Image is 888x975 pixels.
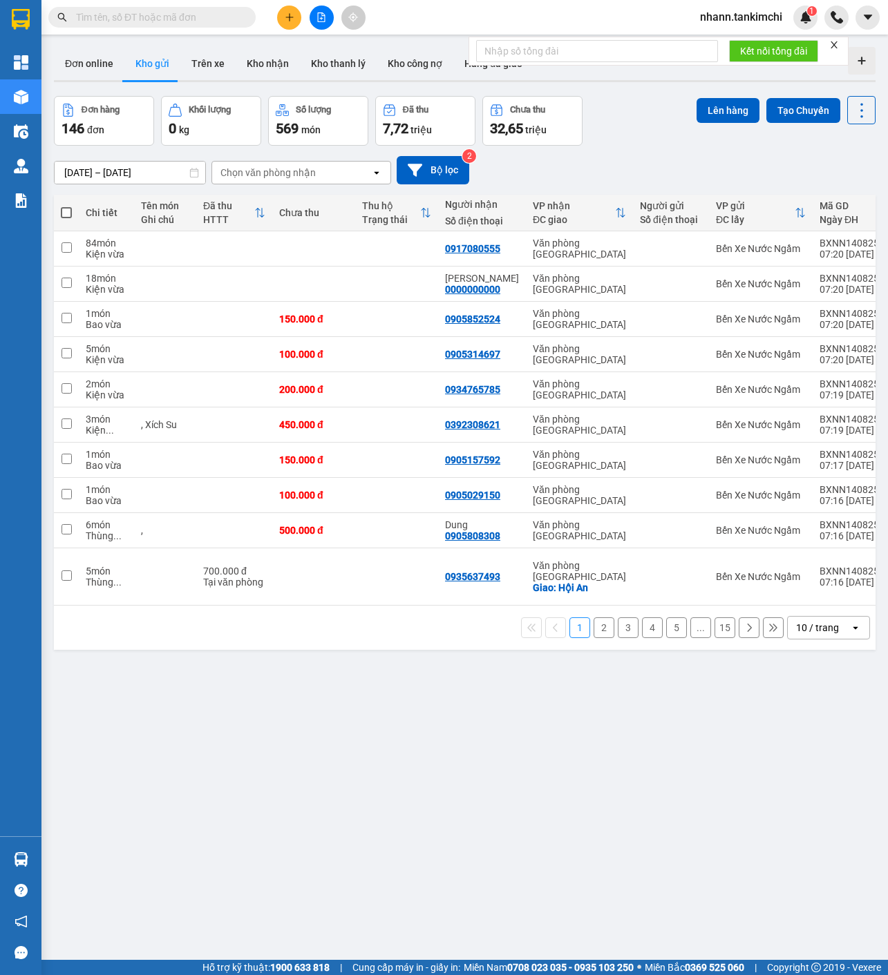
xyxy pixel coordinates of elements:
[86,284,127,295] div: Kiện vừa
[716,278,806,289] div: Bến Xe Nước Ngầm
[352,960,460,975] span: Cung cấp máy in - giấy in:
[179,124,189,135] span: kg
[279,525,348,536] div: 500.000 đ
[371,167,382,178] svg: open
[279,313,348,325] div: 150.000 đ
[716,200,795,211] div: VP gửi
[301,124,321,135] span: món
[533,200,615,211] div: VP nhận
[87,124,104,135] span: đơn
[464,960,634,975] span: Miền Nam
[533,560,626,582] div: Văn phòng [GEOGRAPHIC_DATA]
[285,12,294,22] span: plus
[276,120,299,137] span: 569
[533,343,626,365] div: Văn phòng [GEOGRAPHIC_DATA]
[397,156,469,184] button: Bộ lọc
[510,105,545,115] div: Chưa thu
[507,962,634,973] strong: 0708 023 035 - 0935 103 250
[86,354,127,365] div: Kiện vừa
[490,120,523,137] span: 32,65
[533,519,626,541] div: Văn phòng [GEOGRAPHIC_DATA]
[533,414,626,436] div: Văn phòng [GEOGRAPHIC_DATA]
[862,11,874,23] span: caret-down
[14,90,28,104] img: warehouse-icon
[796,621,839,635] div: 10 / trang
[86,460,127,471] div: Bao vừa
[55,162,205,184] input: Select a date range.
[755,960,757,975] span: |
[533,238,626,260] div: Văn phòng [GEOGRAPHIC_DATA]
[203,214,254,225] div: HTTT
[270,962,330,973] strong: 1900 633 818
[279,384,348,395] div: 200.000 đ
[54,96,154,146] button: Đơn hàng146đơn
[340,960,342,975] span: |
[685,962,744,973] strong: 0369 525 060
[856,6,880,30] button: caret-down
[618,617,639,638] button: 3
[76,10,239,25] input: Tìm tên, số ĐT hoặc mã đơn
[800,11,812,23] img: icon-new-feature
[341,6,366,30] button: aim
[829,40,839,50] span: close
[445,215,519,226] div: Số điện thoại
[14,124,28,139] img: warehouse-icon
[445,530,500,541] div: 0905808308
[189,105,231,115] div: Khối lượng
[716,571,806,582] div: Bến Xe Nước Ngầm
[124,47,180,80] button: Kho gửi
[141,419,189,430] div: , Xích Su
[715,617,735,638] button: 15
[141,525,189,536] div: ,
[716,349,806,360] div: Bến Xe Nước Ngầm
[86,425,127,436] div: Kiện vừa, Kiện vừa
[533,273,626,295] div: Văn phòng [GEOGRAPHIC_DATA]
[850,622,861,633] svg: open
[526,195,633,231] th: Toggle SortBy
[690,617,711,638] button: ...
[14,193,28,208] img: solution-icon
[220,166,316,180] div: Chọn văn phòng nhận
[15,915,28,928] span: notification
[54,47,124,80] button: Đơn online
[236,47,300,80] button: Kho nhận
[279,419,348,430] div: 450.000 đ
[277,6,301,30] button: plus
[279,454,348,465] div: 150.000 đ
[12,9,30,30] img: logo-vxr
[848,47,876,75] div: Tạo kho hàng mới
[533,308,626,330] div: Văn phòng [GEOGRAPHIC_DATA]
[86,308,127,319] div: 1 món
[383,120,408,137] span: 7,72
[482,96,583,146] button: Chưa thu32,65 triệu
[317,12,326,22] span: file-add
[362,214,420,225] div: Trạng thái
[62,120,84,137] span: 146
[410,124,432,135] span: triệu
[14,159,28,173] img: warehouse-icon
[375,96,475,146] button: Đã thu7,72 triệu
[86,249,127,260] div: Kiện vừa
[716,525,806,536] div: Bến Xe Nước Ngầm
[86,319,127,330] div: Bao vừa
[445,273,519,284] div: Kin Kin
[640,214,702,225] div: Số điện thoại
[86,530,127,541] div: Thùng vừa, Bao vừa
[296,105,331,115] div: Số lượng
[716,214,795,225] div: ĐC lấy
[709,195,813,231] th: Toggle SortBy
[642,617,663,638] button: 4
[86,273,127,284] div: 18 món
[203,200,254,211] div: Đã thu
[202,960,330,975] span: Hỗ trợ kỹ thuật:
[141,214,189,225] div: Ghi chú
[86,389,127,400] div: Kiện vừa
[57,12,67,22] span: search
[666,617,687,638] button: 5
[445,243,500,254] div: 0917080555
[594,617,614,638] button: 2
[445,199,519,210] div: Người nhận
[445,571,500,582] div: 0935637493
[86,577,127,588] div: Thùng vừa
[533,582,626,593] div: Giao: Hội An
